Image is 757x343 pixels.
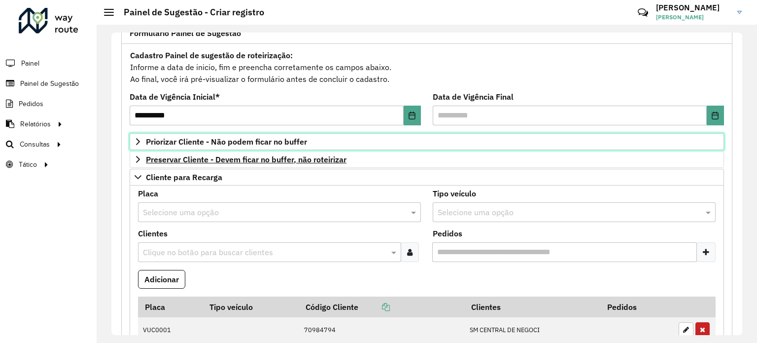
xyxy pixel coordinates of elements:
[138,188,158,199] label: Placa
[299,297,465,317] th: Código Cliente
[138,297,203,317] th: Placa
[20,78,79,89] span: Painel de Sugestão
[20,119,51,129] span: Relatórios
[130,29,241,37] span: Formulário Painel de Sugestão
[707,106,724,125] button: Choose Date
[114,7,264,18] h2: Painel de Sugestão - Criar registro
[656,13,730,22] span: [PERSON_NAME]
[146,138,307,146] span: Priorizar Cliente - Não podem ficar no buffer
[146,155,346,163] span: Preservar Cliente - Devem ficar no buffer, não roteirizar
[600,297,673,317] th: Pedidos
[404,106,421,125] button: Choose Date
[433,91,514,103] label: Data de Vigência Final
[146,173,222,181] span: Cliente para Recarga
[465,317,601,343] td: SM CENTRAL DE NEGOCI
[138,317,203,343] td: VUC0001
[433,228,462,239] label: Pedidos
[19,159,37,170] span: Tático
[21,58,39,69] span: Painel
[20,139,50,150] span: Consultas
[656,3,730,12] h3: [PERSON_NAME]
[632,2,654,23] a: Contato Rápido
[130,49,724,85] div: Informe a data de inicio, fim e preencha corretamente os campos abaixo. Ao final, você irá pré-vi...
[465,297,601,317] th: Clientes
[138,270,185,289] button: Adicionar
[130,169,724,186] a: Cliente para Recarga
[299,317,465,343] td: 70984794
[130,50,293,60] strong: Cadastro Painel de sugestão de roteirização:
[433,188,476,199] label: Tipo veículo
[358,302,390,312] a: Copiar
[130,91,220,103] label: Data de Vigência Inicial
[19,99,43,109] span: Pedidos
[130,151,724,168] a: Preservar Cliente - Devem ficar no buffer, não roteirizar
[138,228,168,239] label: Clientes
[130,133,724,150] a: Priorizar Cliente - Não podem ficar no buffer
[203,297,299,317] th: Tipo veículo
